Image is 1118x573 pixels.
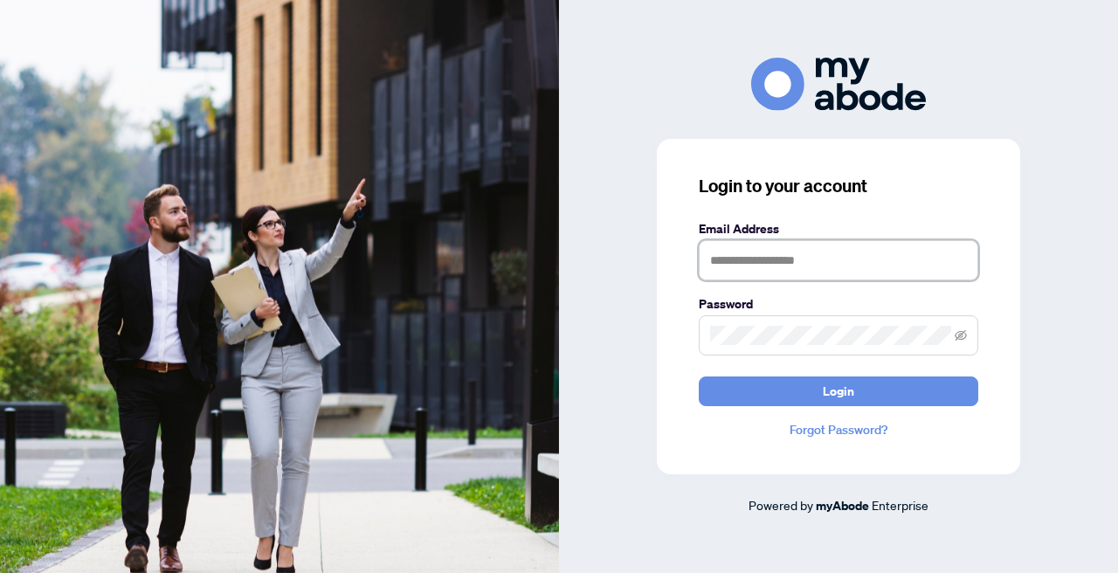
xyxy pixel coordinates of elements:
span: Powered by [749,497,813,513]
label: Email Address [699,219,978,238]
span: Enterprise [872,497,928,513]
img: ma-logo [751,58,926,111]
button: Login [699,376,978,406]
span: eye-invisible [955,329,967,342]
a: Forgot Password? [699,420,978,439]
span: Login [823,377,854,405]
h3: Login to your account [699,174,978,198]
label: Password [699,294,978,314]
a: myAbode [816,496,869,515]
